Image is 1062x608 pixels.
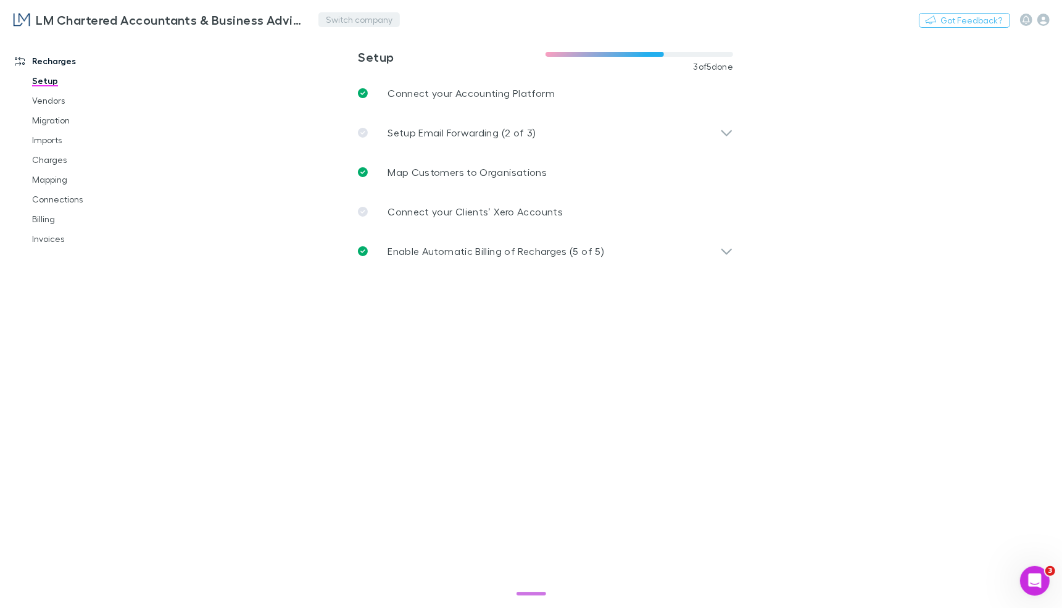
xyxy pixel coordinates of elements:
a: Migration [20,110,155,130]
a: Mapping [20,170,155,189]
button: Got Feedback? [919,13,1010,28]
div: Enable Automatic Billing of Recharges (5 of 5) [348,231,743,271]
button: Switch company [318,12,400,27]
p: Setup Email Forwarding (2 of 3) [388,125,536,140]
span: 3 of 5 done [694,62,734,72]
a: LM Chartered Accountants & Business Advisors [5,5,313,35]
div: Setup Email Forwarding (2 of 3) [348,113,743,152]
a: Vendors [20,91,155,110]
a: Map Customers to Organisations [348,152,743,192]
span: 3 [1045,566,1055,576]
a: Setup [20,71,155,91]
p: Connect your Clients’ Xero Accounts [388,204,563,219]
a: Invoices [20,229,155,249]
p: Connect your Accounting Platform [388,86,555,101]
a: Connect your Clients’ Xero Accounts [348,192,743,231]
h3: Setup [358,49,546,64]
h3: LM Chartered Accountants & Business Advisors [36,12,306,27]
iframe: Intercom live chat [1020,566,1050,596]
a: Imports [20,130,155,150]
a: Recharges [2,51,155,71]
a: Billing [20,209,155,229]
a: Charges [20,150,155,170]
a: Connections [20,189,155,209]
p: Enable Automatic Billing of Recharges (5 of 5) [388,244,604,259]
p: Map Customers to Organisations [388,165,547,180]
img: LM Chartered Accountants & Business Advisors's Logo [12,12,31,27]
a: Connect your Accounting Platform [348,73,743,113]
